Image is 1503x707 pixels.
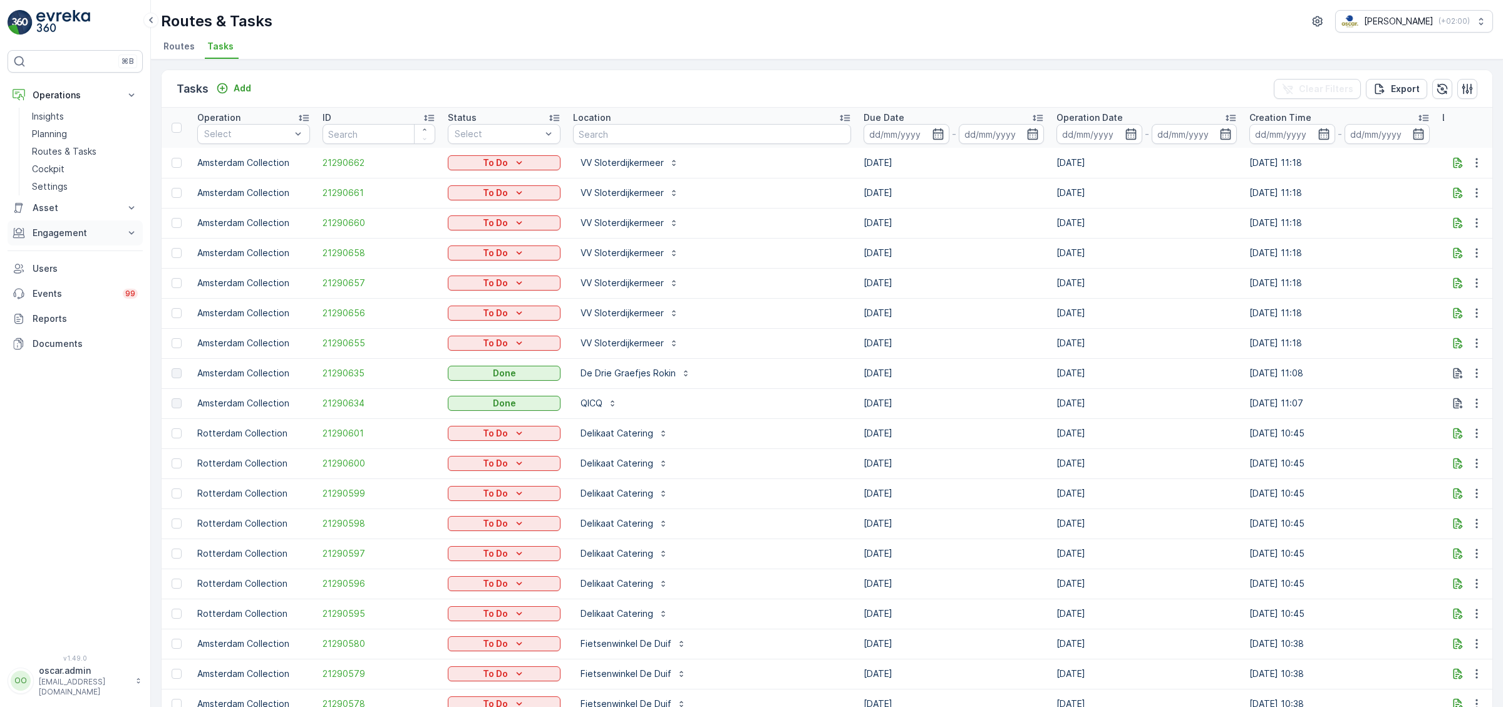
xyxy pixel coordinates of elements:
[121,56,134,66] p: ⌘B
[191,208,316,238] td: Amsterdam Collection
[448,336,560,351] button: To Do
[581,307,664,319] p: VV Sloterdijkermeer
[323,367,435,379] span: 21290635
[483,277,508,289] p: To Do
[172,338,182,348] div: Toggle Row Selected
[8,10,33,35] img: logo
[573,423,676,443] button: Delikaat Catering
[493,367,516,379] p: Done
[483,247,508,259] p: To Do
[857,629,1050,659] td: [DATE]
[1243,268,1436,298] td: [DATE] 11:18
[323,337,435,349] a: 21290655
[33,202,118,214] p: Asset
[1050,178,1243,208] td: [DATE]
[448,155,560,170] button: To Do
[483,547,508,560] p: To Do
[581,607,653,620] p: Delikaat Catering
[33,227,118,239] p: Engagement
[323,427,435,440] a: 21290601
[197,111,240,124] p: Operation
[581,668,671,680] p: Fietsenwinkel De Duif
[857,448,1050,478] td: [DATE]
[323,187,435,199] a: 21290661
[323,517,435,530] a: 21290598
[191,178,316,208] td: Amsterdam Collection
[33,287,115,300] p: Events
[8,281,143,306] a: Events99
[323,307,435,319] a: 21290656
[483,457,508,470] p: To Do
[1391,83,1420,95] p: Export
[323,668,435,680] a: 21290579
[581,397,602,410] p: QICQ
[172,428,182,438] div: Toggle Row Selected
[234,82,251,95] p: Add
[1050,418,1243,448] td: [DATE]
[8,664,143,697] button: OOoscar.admin[EMAIL_ADDRESS][DOMAIN_NAME]
[448,306,560,321] button: To Do
[8,256,143,281] a: Users
[323,124,435,144] input: Search
[573,124,851,144] input: Search
[11,671,31,691] div: OO
[857,328,1050,358] td: [DATE]
[573,634,694,654] button: Fietsenwinkel De Duif
[1050,478,1243,508] td: [DATE]
[172,248,182,258] div: Toggle Row Selected
[1243,328,1436,358] td: [DATE] 11:18
[1243,148,1436,178] td: [DATE] 11:18
[1274,79,1361,99] button: Clear Filters
[1243,599,1436,629] td: [DATE] 10:45
[581,547,653,560] p: Delikaat Catering
[448,396,560,411] button: Done
[323,487,435,500] a: 21290599
[8,654,143,662] span: v 1.49.0
[172,188,182,198] div: Toggle Row Selected
[33,89,118,101] p: Operations
[448,245,560,261] button: To Do
[864,124,949,144] input: dd/mm/yyyy
[1050,508,1243,539] td: [DATE]
[323,457,435,470] a: 21290600
[33,262,138,275] p: Users
[172,519,182,529] div: Toggle Row Selected
[573,483,676,503] button: Delikaat Catering
[323,397,435,410] span: 21290634
[581,517,653,530] p: Delikaat Catering
[1243,388,1436,418] td: [DATE] 11:07
[8,306,143,331] a: Reports
[448,276,560,291] button: To Do
[448,486,560,501] button: To Do
[8,83,143,108] button: Operations
[27,108,143,125] a: Insights
[448,426,560,441] button: To Do
[581,577,653,590] p: Delikaat Catering
[172,218,182,228] div: Toggle Row Selected
[1243,358,1436,388] td: [DATE] 11:08
[573,111,611,124] p: Location
[483,187,508,199] p: To Do
[32,128,67,140] p: Planning
[573,513,676,534] button: Delikaat Catering
[191,629,316,659] td: Amsterdam Collection
[163,40,195,53] span: Routes
[857,539,1050,569] td: [DATE]
[323,637,435,650] a: 21290580
[1050,388,1243,418] td: [DATE]
[172,579,182,589] div: Toggle Row Selected
[581,367,676,379] p: De Drie Graefjes Rokin
[1345,124,1430,144] input: dd/mm/yyyy
[493,397,516,410] p: Done
[581,247,664,259] p: VV Sloterdijkermeer
[191,448,316,478] td: Rotterdam Collection
[323,547,435,560] a: 21290597
[323,277,435,289] a: 21290657
[204,128,291,140] p: Select
[573,303,686,323] button: VV Sloterdijkermeer
[191,478,316,508] td: Rotterdam Collection
[448,546,560,561] button: To Do
[581,187,664,199] p: VV Sloterdijkermeer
